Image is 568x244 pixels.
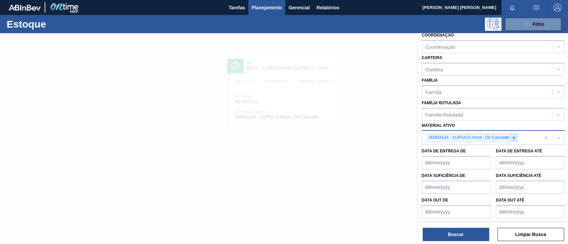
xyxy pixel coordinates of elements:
[229,4,245,12] span: Tarefas
[532,4,540,12] img: userActions
[496,205,565,218] input: dd/mm/yyyy
[496,173,541,178] label: Data suficiência até
[288,4,310,12] span: Gerencial
[422,181,490,194] input: dd/mm/yyyy
[422,78,438,83] label: Família
[496,181,565,194] input: dd/mm/yyyy
[7,20,104,28] h1: Estoque
[425,89,442,95] div: Família
[422,55,442,60] label: Carteira
[496,198,524,203] label: Data out até
[427,133,510,142] div: 30003124 - LUPULO Arom. Oil Cascade
[496,149,542,153] label: Data de Entrega até
[553,4,561,12] img: Logout
[422,123,455,128] label: Material ativo
[422,149,466,153] label: Data de Entrega de
[9,5,41,11] img: TNhmsLtSVTkK8tSr43FrP2fwEKptu5GPRR3wAAAABJRU5ErkJggg==
[422,101,461,105] label: Família Rotulada
[425,44,455,50] div: Coordenação
[422,173,465,178] label: Data suficiência de
[485,18,501,31] div: Pogramando: nenhum usuário selecionado
[501,3,523,12] button: Notificações
[316,4,339,12] span: Relatórios
[496,156,565,169] input: dd/mm/yyyy
[422,156,490,169] input: dd/mm/yyyy
[422,33,454,38] label: Coordenação
[425,66,443,72] div: Carteira
[425,112,463,117] div: Família Rotulada
[252,4,282,12] span: Planejamento
[422,198,448,203] label: Data out de
[533,22,544,27] span: Filtro
[505,18,561,31] button: Filtro
[422,205,490,218] input: dd/mm/yyyy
